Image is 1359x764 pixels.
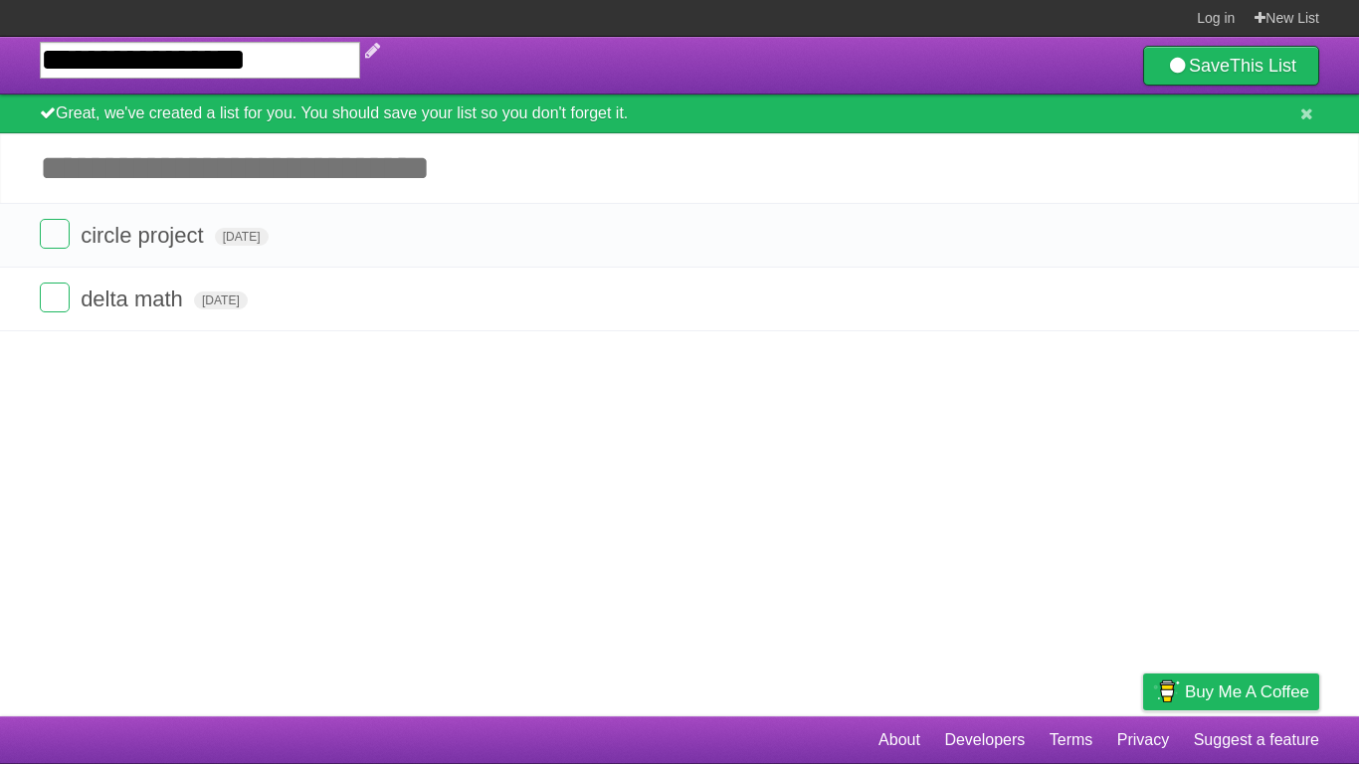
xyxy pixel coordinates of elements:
[1194,721,1319,759] a: Suggest a feature
[1153,674,1180,708] img: Buy me a coffee
[81,223,208,248] span: circle project
[1143,673,1319,710] a: Buy me a coffee
[40,219,70,249] label: Done
[1117,721,1169,759] a: Privacy
[944,721,1025,759] a: Developers
[1143,46,1319,86] a: SaveThis List
[878,721,920,759] a: About
[81,286,188,311] span: delta math
[1185,674,1309,709] span: Buy me a coffee
[40,283,70,312] label: Done
[194,291,248,309] span: [DATE]
[215,228,269,246] span: [DATE]
[1230,56,1296,76] b: This List
[1050,721,1093,759] a: Terms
